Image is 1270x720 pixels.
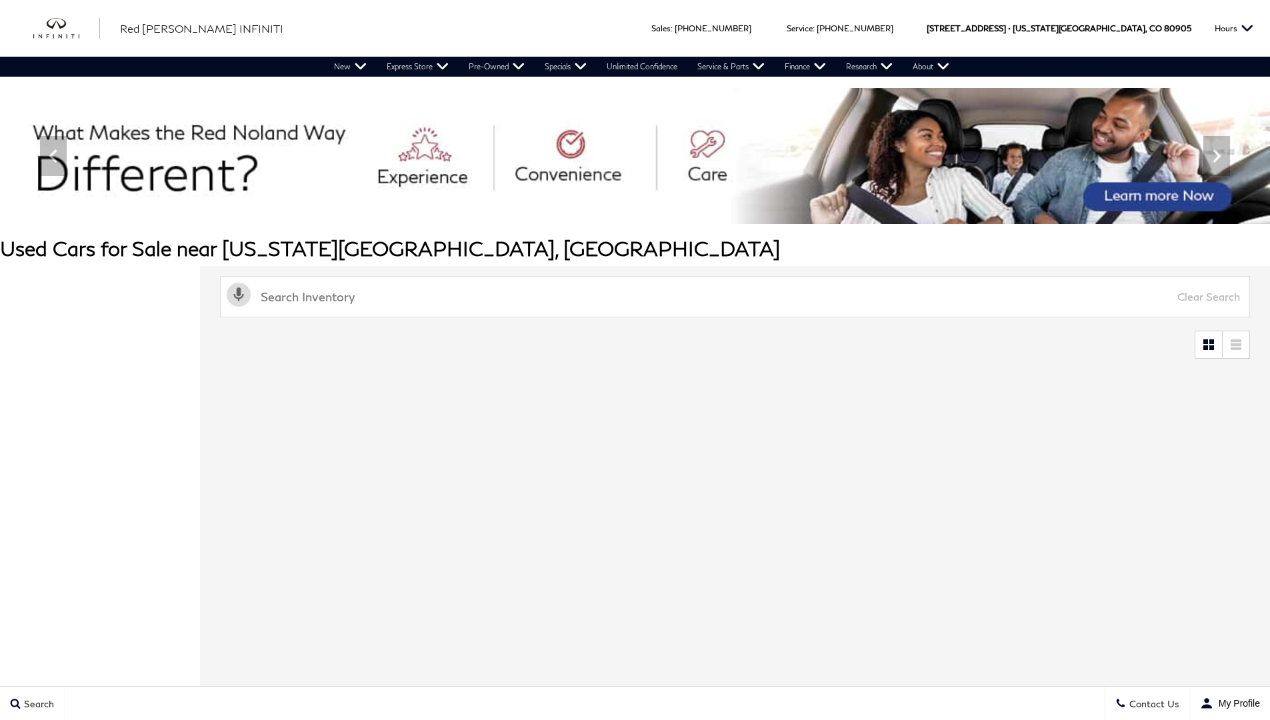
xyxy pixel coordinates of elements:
[33,18,100,39] img: INFINITI
[21,698,54,709] span: Search
[324,57,959,77] nav: Main Navigation
[601,199,614,213] span: Go to slide 1
[377,57,459,77] a: Express Store
[687,57,775,77] a: Service & Parts
[817,23,893,33] a: [PHONE_NUMBER]
[1126,698,1179,709] span: Contact Us
[33,18,100,39] a: infiniti
[675,23,751,33] a: [PHONE_NUMBER]
[459,57,535,77] a: Pre-Owned
[651,23,671,33] span: Sales
[227,283,251,307] svg: Click to toggle on voice search
[40,136,67,176] div: Previous
[787,23,813,33] span: Service
[836,57,903,77] a: Research
[927,23,1191,33] a: [STREET_ADDRESS] • [US_STATE][GEOGRAPHIC_DATA], CO 80905
[120,22,283,35] span: Red [PERSON_NAME] INFINITI
[1203,136,1230,176] div: Next
[324,57,377,77] a: New
[120,21,283,37] a: Red [PERSON_NAME] INFINITI
[1213,698,1260,709] span: My Profile
[903,57,959,77] a: About
[671,23,673,33] span: :
[638,199,651,213] span: Go to slide 3
[1190,687,1270,720] button: Open user profile menu
[619,199,633,213] span: Go to slide 2
[775,57,836,77] a: Finance
[597,57,687,77] a: Unlimited Confidence
[220,276,1250,317] input: Search Inventory
[535,57,597,77] a: Specials
[813,23,815,33] span: :
[657,199,670,213] span: Go to slide 4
